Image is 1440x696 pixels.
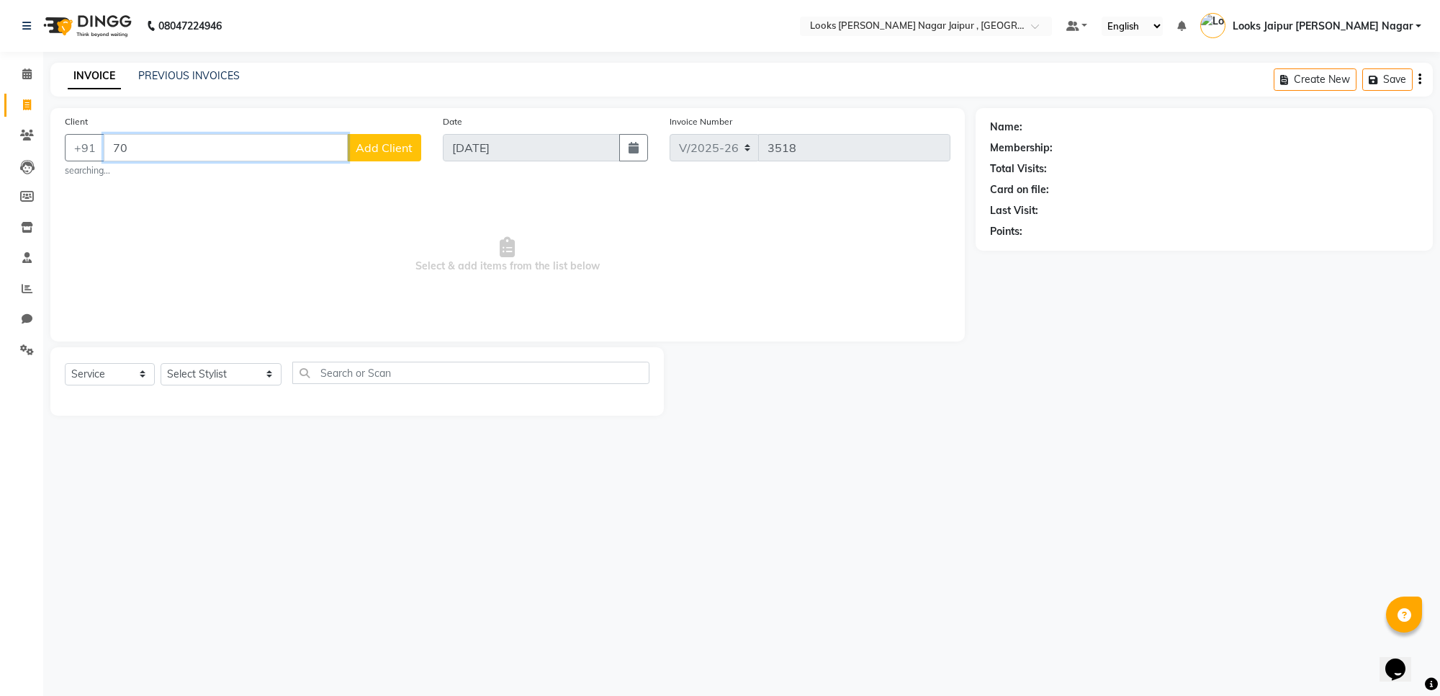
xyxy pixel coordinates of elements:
[65,164,421,177] small: searching...
[356,140,413,155] span: Add Client
[990,140,1053,156] div: Membership:
[1200,13,1225,38] img: Looks Jaipur Malviya Nagar
[990,120,1022,135] div: Name:
[65,134,105,161] button: +91
[990,161,1047,177] div: Total Visits:
[292,362,649,384] input: Search or Scan
[990,224,1022,239] div: Points:
[670,115,732,128] label: Invoice Number
[443,115,462,128] label: Date
[65,115,88,128] label: Client
[37,6,135,46] img: logo
[347,134,421,161] button: Add Client
[1274,68,1356,91] button: Create New
[65,183,950,327] span: Select & add items from the list below
[1233,19,1413,34] span: Looks Jaipur [PERSON_NAME] Nagar
[990,203,1038,218] div: Last Visit:
[68,63,121,89] a: INVOICE
[104,134,348,161] input: Search by Name/Mobile/Email/Code
[158,6,222,46] b: 08047224946
[990,182,1049,197] div: Card on file:
[1362,68,1413,91] button: Save
[1380,638,1426,682] iframe: chat widget
[138,69,240,82] a: PREVIOUS INVOICES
